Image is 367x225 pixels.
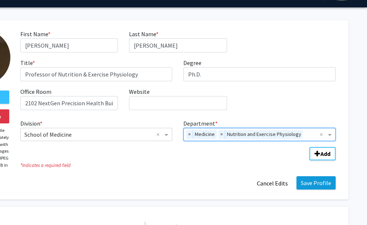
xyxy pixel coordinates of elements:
span: × [218,130,225,139]
span: Clear all [156,130,163,139]
ng-select: Department [183,128,336,141]
label: Degree [183,58,201,67]
label: Website [129,87,150,96]
label: First Name [20,30,51,38]
div: Division [15,119,178,141]
iframe: Chat [6,192,31,219]
button: Save Profile [296,176,336,190]
button: Cancel Edits [252,176,293,190]
label: Office Room [20,87,51,96]
span: × [186,130,193,139]
button: Add Division/Department [309,147,336,160]
span: Clear all [320,130,326,139]
label: Last Name [129,30,159,38]
div: Department [178,119,341,141]
ng-select: Division [20,128,173,141]
label: Title [20,58,35,67]
span: Nutrition and Exercise Physiology [225,130,303,139]
i: Indicates a required field [20,162,336,169]
span: Medicine [193,130,217,139]
b: Add [320,150,330,157]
